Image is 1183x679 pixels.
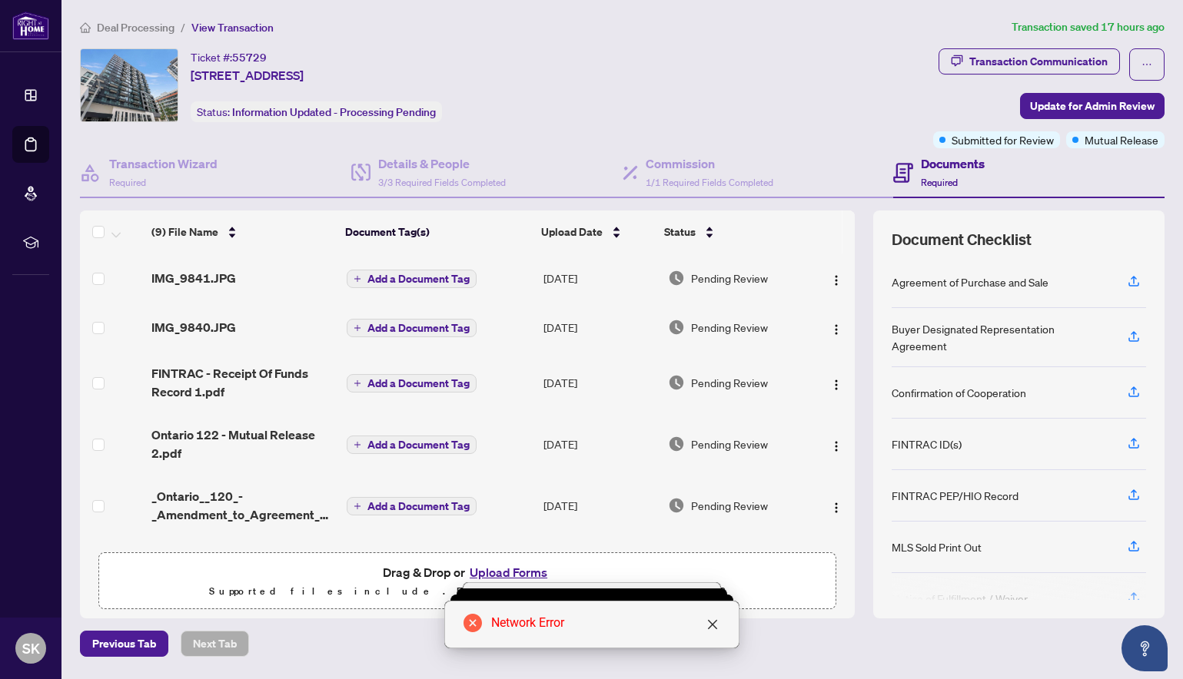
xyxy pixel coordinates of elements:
span: FINTRAC - Receipt Of Funds Record 1.pdf [151,364,334,401]
span: Drag & Drop orUpload FormsSupported files include .PDF, .JPG, .JPEG, .PNG under25MB [99,553,836,610]
span: IMG_9840.JPG [151,318,236,336]
img: Document Status [668,270,685,287]
span: Update for Admin Review [1030,94,1155,118]
h4: Commission [646,154,773,173]
span: Add a Document Tag [367,273,470,284]
li: / [181,18,185,36]
span: Add a Document Tag [367,323,470,333]
span: Information Updated - Processing Pending [232,105,436,119]
button: Add a Document Tag [347,269,477,289]
span: Submitted for Review [952,131,1054,148]
span: Pending Review [691,270,768,287]
button: Add a Document Tag [347,373,477,393]
span: [STREET_ADDRESS] [191,66,304,84]
span: Add a Document Tag [367,439,470,450]
button: Logo [824,493,849,518]
span: 3/3 Required Fields Completed [378,177,506,188]
span: plus [354,502,361,510]
span: Pending Review [691,497,768,514]
th: Upload Date [535,210,659,253]
span: plus [354,275,361,283]
span: Pending Review [691,319,768,336]
button: Previous Tab [80,631,168,657]
img: Logo [830,323,842,336]
img: Logo [830,440,842,452]
span: Mutual Release [1085,131,1158,148]
td: [DATE] [537,352,661,413]
h4: Documents [921,154,985,173]
img: Document Status [668,497,685,514]
div: Buyer Designated Representation Agreement [892,320,1109,354]
span: Required [109,177,146,188]
th: Status [658,210,808,253]
button: Add a Document Tag [347,435,477,455]
span: plus [354,441,361,449]
td: [DATE] [537,253,661,303]
h4: Transaction Wizard [109,154,218,173]
div: FINTRAC PEP/HIO Record [892,487,1019,504]
img: Logo [830,274,842,287]
button: Open asap [1122,625,1168,671]
span: plus [354,379,361,387]
div: Status: [191,101,442,122]
div: Transaction Communication [969,49,1108,74]
button: Next Tab [181,631,249,657]
span: Upload Date [541,224,603,240]
th: Document Tag(s) [339,210,535,253]
div: Network Error [491,614,720,632]
article: Transaction saved 17 hours ago [1012,18,1165,36]
div: Ticket #: [191,48,267,66]
span: 55729 [232,51,267,65]
span: Pending Review [691,436,768,452]
th: (9) File Name [145,210,339,253]
span: close-circle [464,614,482,632]
div: Agreement of Purchase and Sale [892,273,1048,290]
span: IMG_9841.JPG [151,269,236,287]
span: Pending Review [691,374,768,391]
span: Deal Processing [97,21,174,35]
button: Transaction Communication [939,48,1120,75]
span: Add a Document Tag [367,501,470,512]
a: Close [704,616,721,633]
p: Supported files include .PDF, .JPG, .JPEG, .PNG under 25 MB [108,582,826,601]
h4: Details & People [378,154,506,173]
span: plus [354,324,361,332]
img: IMG-N12367813_1.jpg [81,49,178,121]
img: Document Status [668,319,685,336]
span: View Transaction [191,21,274,35]
button: Add a Document Tag [347,497,477,515]
span: close [706,618,719,631]
img: Logo [830,379,842,391]
span: Drag & Drop or [383,562,552,582]
span: Required [921,177,958,188]
img: Document Status [668,374,685,391]
button: Add a Document Tag [347,496,477,516]
span: Previous Tab [92,631,156,656]
button: Add a Document Tag [347,270,477,288]
button: Add a Document Tag [347,318,477,338]
span: ellipsis [1141,59,1152,70]
button: Add a Document Tag [347,436,477,454]
img: logo [12,12,49,40]
td: [DATE] [537,536,661,598]
button: Upload Forms [465,562,552,582]
td: [DATE] [537,475,661,536]
span: SK [22,638,40,659]
button: Update for Admin Review [1020,93,1165,119]
span: Add a Document Tag [367,378,470,389]
span: (9) File Name [151,224,218,240]
button: Logo [824,315,849,339]
button: Logo [824,266,849,290]
div: MLS Sold Print Out [892,538,982,555]
span: Document Checklist [892,229,1032,250]
button: Add a Document Tag [347,319,477,337]
td: [DATE] [537,303,661,352]
div: FINTRAC ID(s) [892,436,962,452]
img: Document Status [668,436,685,452]
button: Add a Document Tag [347,374,477,392]
span: _Ontario__120_-_Amendment_to_Agreement_of_Purchase_and_Sale__2___1_.pdf [151,487,334,524]
img: Logo [830,502,842,514]
button: Logo [824,370,849,395]
td: [DATE] [537,413,661,475]
div: Confirmation of Cooperation [892,384,1026,401]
